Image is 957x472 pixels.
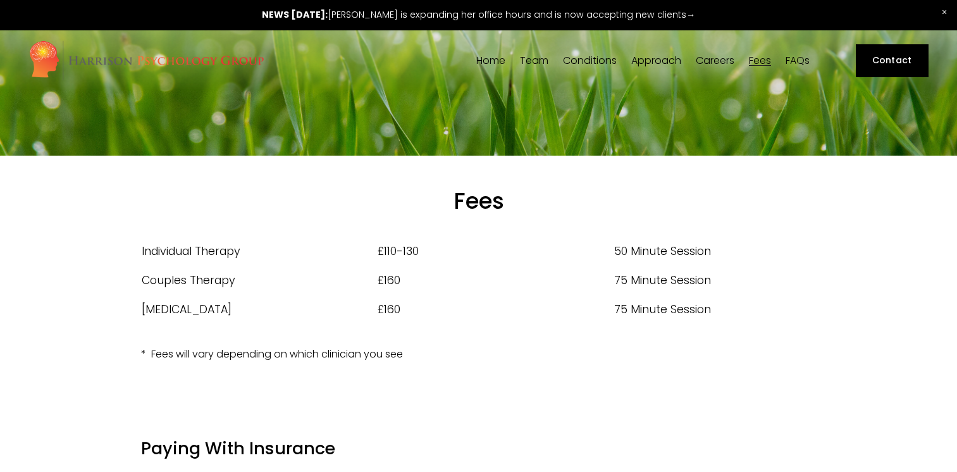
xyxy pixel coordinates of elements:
[614,266,816,295] td: 75 Minute Session
[141,345,816,364] p: * Fees will vary depending on which clinician you see
[786,54,810,66] a: FAQs
[614,237,816,266] td: 50 Minute Session
[856,44,929,77] a: Contact
[141,237,377,266] td: Individual Therapy
[631,56,681,66] span: Approach
[563,54,617,66] a: folder dropdown
[614,295,816,324] td: 75 Minute Session
[749,54,771,66] a: Fees
[476,54,505,66] a: Home
[141,187,816,215] h1: Fees
[377,266,613,295] td: £160
[141,437,816,461] h4: Paying With Insurance
[377,295,613,324] td: £160
[377,237,613,266] td: £110-130
[141,295,377,324] td: [MEDICAL_DATA]
[28,40,264,81] img: Harrison Psychology Group
[520,54,548,66] a: folder dropdown
[520,56,548,66] span: Team
[696,54,734,66] a: Careers
[631,54,681,66] a: folder dropdown
[141,266,377,295] td: Couples Therapy
[563,56,617,66] span: Conditions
